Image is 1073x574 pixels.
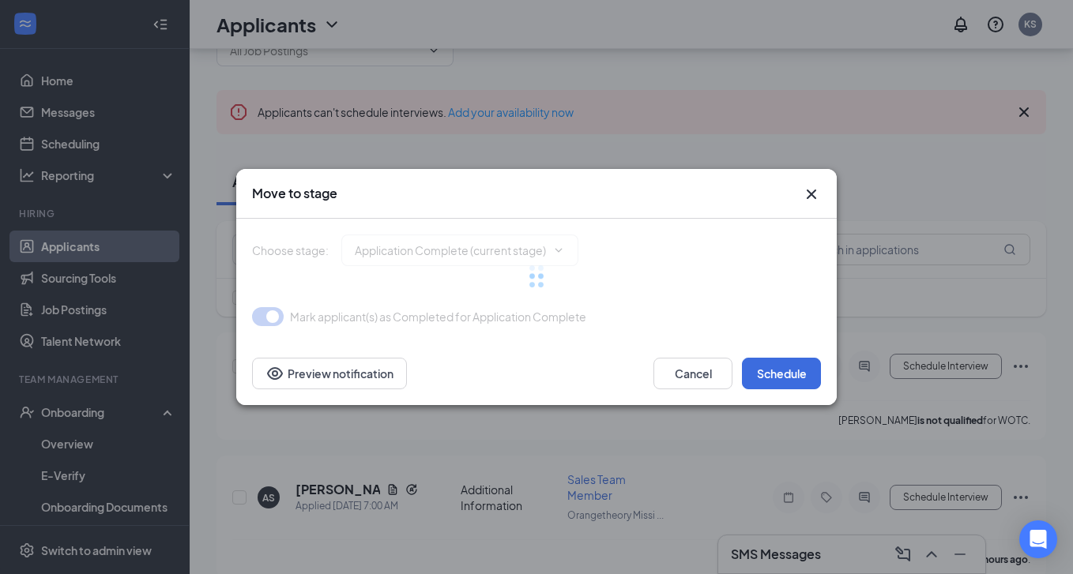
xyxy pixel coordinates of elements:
[252,358,407,389] button: Preview notificationEye
[802,185,821,204] button: Close
[265,364,284,383] svg: Eye
[252,185,337,202] h3: Move to stage
[802,185,821,204] svg: Cross
[1019,520,1057,558] div: Open Intercom Messenger
[653,358,732,389] button: Cancel
[742,358,821,389] button: Schedule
